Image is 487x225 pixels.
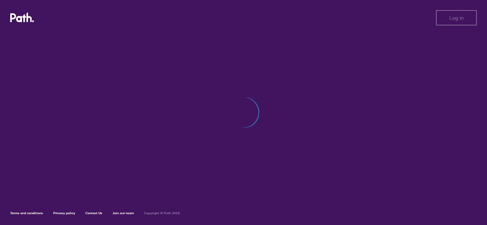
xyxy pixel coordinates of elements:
[85,211,102,215] a: Contact Us
[113,211,134,215] a: Join our team
[436,10,477,25] button: Log in
[10,211,43,215] a: Terms and conditions
[144,211,180,215] h6: Copyright © Path 2018
[449,15,464,21] span: Log in
[53,211,75,215] a: Privacy policy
